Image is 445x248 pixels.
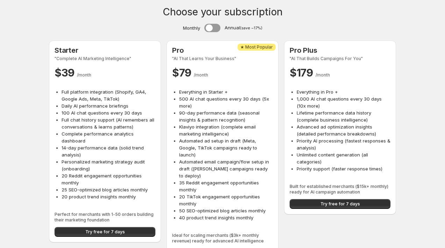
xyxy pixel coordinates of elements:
li: 40 product trend insights monthly [179,214,273,221]
span: ★ Most Popular [240,44,273,50]
li: 20 product trend insights monthly [62,193,155,200]
li: 35 Reddit engagement opportunities monthly [179,179,273,193]
li: 1,000 AI chat questions every 30 days (10x more) [297,95,390,109]
li: Full chat history support (AI remembers all conversations & learns patterns) [62,116,155,130]
h2: Pro Plus [290,46,390,54]
li: 20 TikTok engagement opportunities monthly [179,193,273,207]
h2: Pro [172,46,273,54]
li: Automated email campaign/flow setup in draft ([PERSON_NAME] campaigns ready to deploy) [179,158,273,179]
span: Try free for 7 days [320,201,360,207]
button: Try free for 7 days [55,227,155,237]
h1: Choose your subscription [163,8,283,15]
span: / month [77,72,91,78]
li: Advanced ad optimization insights (detailed performance breakdowns) [297,123,390,137]
li: Automated ad setup in draft (Meta, Google, TikTok campaigns ready to launch) [179,137,273,158]
li: Daily AI performance briefings [62,102,155,109]
small: (save ~17%) [240,26,262,30]
li: Complete performance analytics dashboard [62,130,155,144]
li: Klaviyo integration (complete email marketing intelligence) [179,123,273,137]
span: Perfect for merchants with 1-50 orders building their marketing foundation [55,212,155,223]
h2: Starter [55,46,155,54]
li: 25 SEO-optimized blog articles monthly [62,186,155,193]
span: / month [316,72,330,78]
span: Monthly [183,24,200,31]
span: "AI That Learns Your Business" [172,56,273,61]
span: Ideal for scaling merchants ($3k+ monthly revenue) ready for advanced AI intelligence [172,233,273,244]
span: Try free for 7 days [85,229,125,235]
span: "Complete AI Marketing Intelligence" [55,56,155,61]
li: 100 AI chat questions every 30 days [62,109,155,116]
p: $ 179 [290,66,390,80]
li: 500 AI chat questions every 30 days (5x more) [179,95,273,109]
li: Full platform integration (Shopify, GA4, Google Ads, Meta, TikTok) [62,88,155,102]
p: $ 39 [55,66,155,80]
span: Built for established merchants ($15k+ monthly) ready for AI campaign automation [290,184,390,195]
li: Priority AI processing (fastest responses & analysis) [297,137,390,151]
span: / month [194,72,208,78]
span: Annual [225,24,262,32]
li: Everything in Pro + [297,88,390,95]
li: Personalized marketing strategy audit (onboarding) [62,158,155,172]
p: $ 79 [172,66,273,80]
li: 50 SEO-optimized blog articles monthly [179,207,273,214]
li: Priority support (faster response times) [297,165,390,172]
li: 20 Reddit engagement opportunities monthly [62,172,155,186]
li: 90-day performance data (seasonal insights & pattern recognition) [179,109,273,123]
span: "AI That Builds Campaigns For You" [290,56,390,61]
li: Everything in Starter + [179,88,273,95]
button: Try free for 7 days [290,199,390,209]
li: 14-day performance data (solid trend analysis) [62,144,155,158]
li: Lifetime performance data history (complete business intelligence) [297,109,390,123]
li: Unlimited content generation (all categories) [297,151,390,165]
